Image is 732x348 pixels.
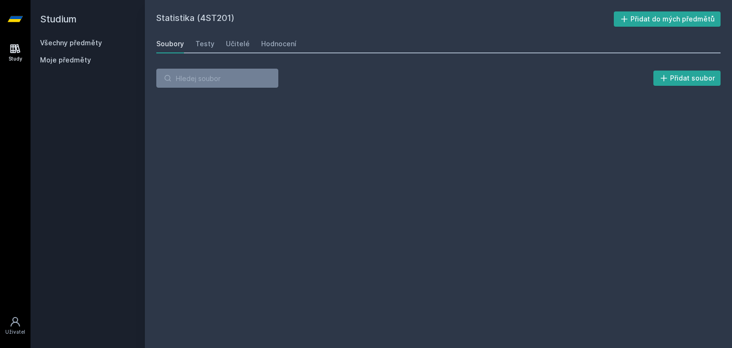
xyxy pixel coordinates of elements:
[2,38,29,67] a: Study
[156,69,278,88] input: Hledej soubor
[156,39,184,49] div: Soubory
[195,39,214,49] div: Testy
[5,328,25,336] div: Uživatel
[156,11,614,27] h2: Statistika (4ST201)
[226,39,250,49] div: Učitelé
[2,311,29,340] a: Uživatel
[261,34,296,53] a: Hodnocení
[40,55,91,65] span: Moje předměty
[261,39,296,49] div: Hodnocení
[195,34,214,53] a: Testy
[9,55,22,62] div: Study
[226,34,250,53] a: Učitelé
[653,71,721,86] button: Přidat soubor
[156,34,184,53] a: Soubory
[40,39,102,47] a: Všechny předměty
[614,11,721,27] button: Přidat do mých předmětů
